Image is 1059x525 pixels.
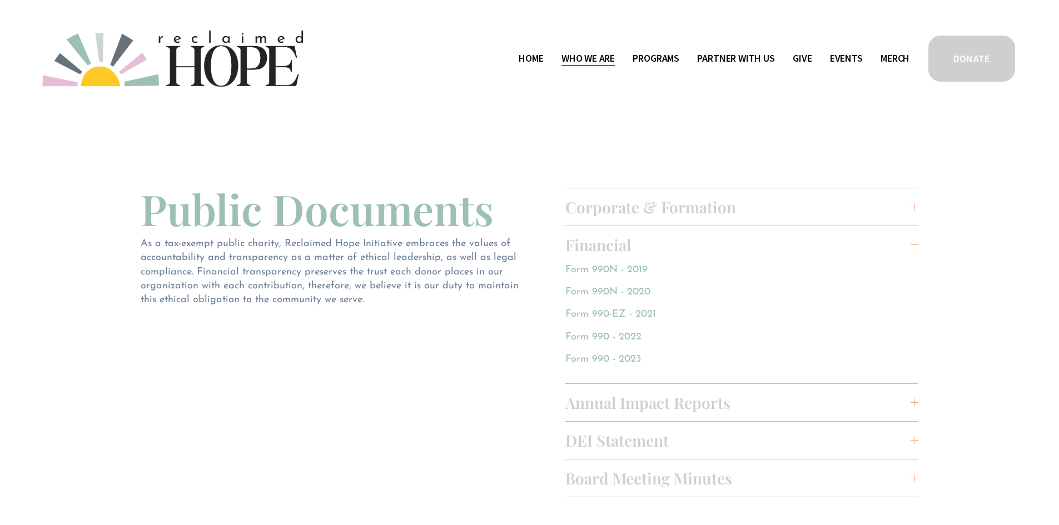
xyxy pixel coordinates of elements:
a: Form 990N - 2019 [565,265,648,275]
a: Form 990 - 2022 [565,332,642,342]
a: folder dropdown [561,50,615,68]
a: Merch [881,50,909,68]
button: DEI Statement [565,422,919,459]
a: Form 990 - 2023 [565,354,641,364]
button: Board Meeting Minutes [565,459,919,497]
a: Home [519,50,543,68]
a: Form 990N - 2020 [565,287,650,297]
button: Corporate & Formation [565,188,919,226]
a: folder dropdown [633,50,679,68]
span: Public Documents [141,181,494,237]
span: As a tax-exempt public charity, Reclaimed Hope Initiative embraces the values of accountability a... [141,239,522,305]
img: Reclaimed Hope Initiative [42,31,303,87]
a: folder dropdown [697,50,774,68]
span: Who We Are [561,51,615,67]
span: DEI Statement [565,430,911,451]
span: Partner With Us [697,51,774,67]
span: Corporate & Formation [565,197,911,217]
a: DONATE [927,34,1017,83]
div: Financial [565,263,919,383]
a: Give [793,50,812,68]
a: Form 990-EZ - 2021 [565,309,656,319]
span: Programs [633,51,679,67]
span: Annual Impact Reports [565,392,911,413]
a: Events [830,50,863,68]
span: Board Meeting Minutes [565,468,911,488]
span: Financial [565,234,911,255]
button: Annual Impact Reports [565,384,919,421]
button: Financial [565,226,919,263]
